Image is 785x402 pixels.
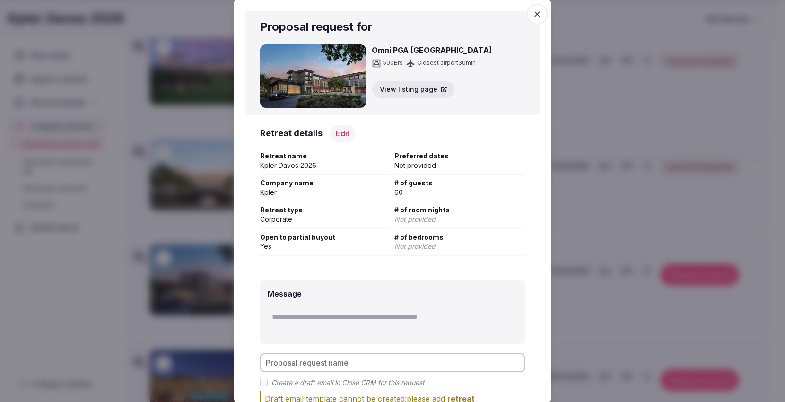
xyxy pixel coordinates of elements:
[260,161,391,170] div: Kpler Davos 2026
[260,233,391,242] span: Open to partial buyout
[417,59,476,67] span: Closest airport 30 min
[260,188,391,197] div: Kpler
[394,188,525,197] div: 60
[260,127,323,139] h3: Retreat details
[372,80,455,98] button: View listing page
[372,80,492,98] a: View listing page
[394,242,436,250] span: Not provided
[394,151,525,161] span: Preferred dates
[394,215,436,223] span: Not provided
[260,215,391,224] div: Corporate
[383,59,403,67] span: 500 Brs
[260,151,391,161] span: Retreat name
[260,19,525,35] h2: Proposal request for
[260,242,391,251] div: Yes
[330,125,355,142] button: Edit
[260,178,391,188] span: Company name
[271,378,425,387] label: Create a draft email in Close CRM for this request
[394,161,525,170] div: Not provided
[260,44,366,108] img: Omni PGA Frisco Resort & Spa
[394,205,525,215] span: # of room nights
[394,233,525,242] span: # of bedrooms
[260,205,391,215] span: Retreat type
[394,178,525,188] span: # of guests
[372,44,492,56] h3: Omni PGA [GEOGRAPHIC_DATA]
[268,289,302,298] label: Message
